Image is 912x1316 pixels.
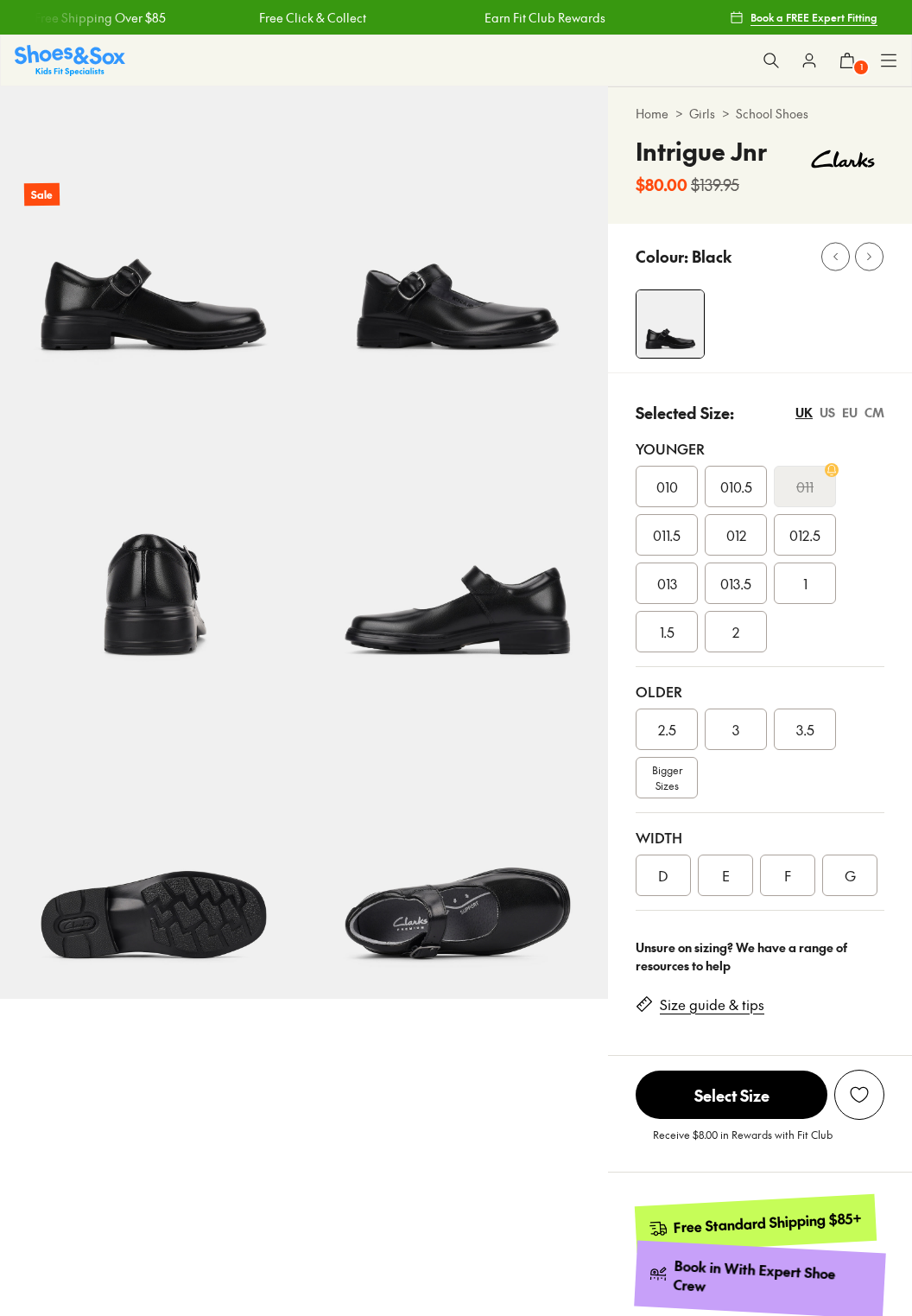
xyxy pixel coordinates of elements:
[15,45,125,75] img: SNS_Logo_Responsive.svg
[726,524,746,545] span: 012
[636,105,884,123] div: > >
[636,245,688,268] p: Colour:
[760,855,815,896] div: F
[720,573,751,594] span: 013.5
[636,290,704,358] img: 4-109590_1
[801,133,884,185] img: Vendor logo
[691,173,739,196] s: $139.95
[483,9,604,27] a: Earn Fit Club Rewards
[864,404,884,422] div: CM
[658,719,676,740] span: 2.5
[795,404,813,422] div: UK
[636,827,884,848] div: Width
[852,59,870,76] span: 1
[796,719,814,740] span: 3.5
[656,476,678,497] span: 010
[304,391,608,695] img: 7-109593_1
[796,476,814,497] s: 011
[660,995,764,1014] a: Size guide & tips
[653,1127,833,1158] p: Receive $8.00 in Rewards with Fit Club
[674,1209,863,1237] div: Free Standard Shipping $85+
[692,245,731,268] p: Black
[828,41,866,79] button: 1
[636,105,668,123] a: Home
[732,719,739,740] span: 3
[304,695,608,999] img: 9-527169_1
[258,9,365,27] a: Free Click & Collect
[635,1194,877,1253] a: Free Standard Shipping $85+
[636,1071,827,1119] span: Select Size
[657,573,677,594] span: 013
[652,762,682,793] span: Bigger Sizes
[822,855,877,896] div: G
[698,855,753,896] div: E
[803,573,807,594] span: 1
[304,86,608,391] img: 5-109591_1
[636,681,884,702] div: Older
[24,183,60,207] p: Sale
[33,9,164,27] a: Free Shipping Over $85
[660,621,674,642] span: 1.5
[636,855,691,896] div: D
[689,105,715,123] a: Girls
[653,524,681,545] span: 011.5
[636,938,884,975] div: Unsure on sizing? We have a range of resources to help
[820,404,835,422] div: US
[15,45,125,75] a: Shoes & Sox
[736,105,808,123] a: School Shoes
[636,401,734,424] p: Selected Size:
[834,1070,884,1120] button: Add to Wishlist
[636,173,687,196] b: $80.00
[636,1070,827,1120] button: Select Size
[720,476,752,497] span: 010.5
[732,621,739,642] span: 2
[789,524,820,545] span: 012.5
[673,1256,871,1305] div: Book in With Expert Shoe Crew
[750,10,877,25] span: Book a FREE Expert Fitting
[730,2,877,33] a: Book a FREE Expert Fitting
[842,404,858,422] div: EU
[636,133,767,169] h4: Intrigue Jnr
[636,438,884,459] div: Younger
